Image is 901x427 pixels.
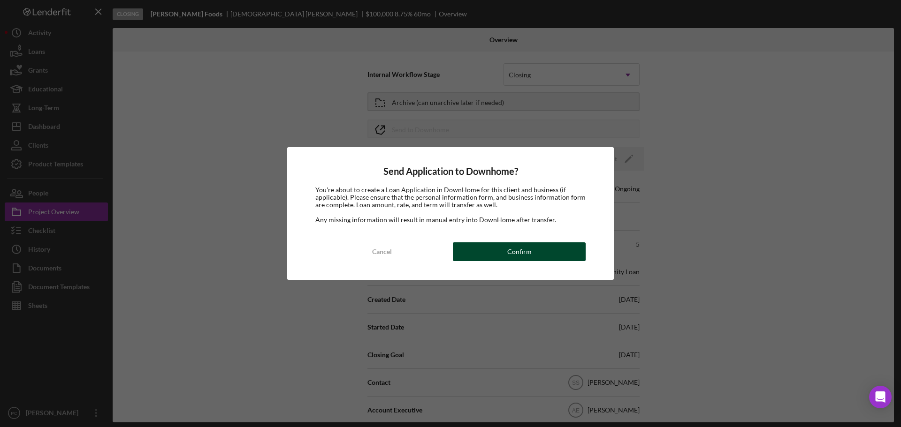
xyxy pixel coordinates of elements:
[315,242,448,261] button: Cancel
[372,242,392,261] div: Cancel
[315,216,556,224] span: Any missing information will result in manual entry into DownHome after transfer.
[507,242,532,261] div: Confirm
[453,242,586,261] button: Confirm
[315,166,586,177] h4: Send Application to Downhome?
[315,186,586,209] span: You're about to create a Loan Application in DownHome for this client and business (if applicable...
[869,386,892,408] div: Open Intercom Messenger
